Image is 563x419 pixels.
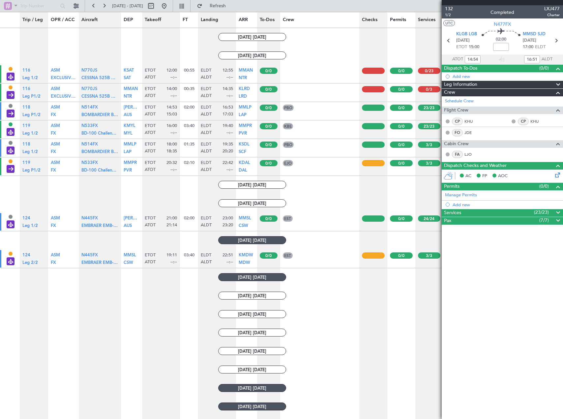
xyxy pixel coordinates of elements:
input: --:-- [465,55,481,63]
span: 118 [22,105,30,110]
a: EMBRAER EMB-545 Praetor 500 [81,262,118,267]
a: ASM [51,218,60,222]
span: ELDT [201,142,211,147]
span: --:-- [170,259,177,265]
span: [DATE] [DATE] [218,181,286,189]
span: 19:35 [222,142,233,147]
a: BOMBARDIER BD-100 Challenger 3500 [81,151,118,156]
span: (0/0) [539,65,549,72]
span: N514FX [81,142,98,146]
span: Crew [283,16,294,23]
span: ASM [51,253,60,257]
a: N445FX [81,218,98,222]
span: Pax [444,217,451,225]
a: LAP [239,114,247,119]
span: ASM [51,105,60,110]
span: Leg 1/2 [22,76,38,80]
a: AUS [124,114,132,119]
span: MMPR [124,161,137,165]
a: 119 [22,126,30,130]
span: ELDT [535,44,546,50]
a: KSDL [239,144,250,148]
span: ETOT [145,86,156,92]
a: MMPR [124,163,137,167]
a: ASM [51,70,60,75]
span: ATOT [452,56,463,63]
a: ASM [51,144,60,148]
span: MMAN [239,68,253,73]
span: Flight Crew [444,107,468,114]
span: ELDT [201,68,211,74]
span: N770JS [81,87,97,91]
a: KLRD [239,89,250,93]
span: ETOT [145,160,156,166]
span: NTR [124,94,132,99]
a: AUS [124,225,132,230]
span: FT [183,16,188,23]
a: Leg 1/2 [22,78,38,82]
a: FX [51,133,56,137]
a: LRD [239,96,247,100]
a: BD-100 Challenger 300 [81,170,118,174]
span: ELDT [201,160,211,166]
span: 18:00 [166,142,177,147]
span: MMLP [124,142,136,146]
span: KLGB LGB [456,31,477,38]
span: ASM [51,216,60,220]
span: ELDT [201,215,211,221]
span: --:-- [170,167,177,173]
span: [DATE] [DATE] [218,199,286,207]
a: MYL [124,133,133,137]
a: ASM [51,89,60,93]
span: ETOT [456,44,467,50]
span: LXJ477 [544,5,560,12]
span: 119 [22,124,30,128]
span: Leg P1/2 [22,168,41,173]
span: KMDW [239,253,253,257]
span: Checks [362,16,377,23]
a: DAL [239,170,247,174]
a: KHU [464,118,479,124]
span: AUS [124,224,132,228]
span: SCF [239,150,246,154]
span: FX [51,261,56,265]
span: (7/7) [539,217,549,224]
span: CSW [239,224,248,228]
span: Dispatch Checks and Weather [444,162,507,170]
span: [DATE] [DATE] [218,236,286,244]
span: 22:42 [222,160,233,166]
a: CESSNA 525B Citation CJ3 [81,78,118,82]
span: AUS [124,113,132,117]
a: KMYL [124,126,135,130]
span: KSAT [124,68,134,73]
span: 03:40 [184,252,194,258]
span: ATOT [145,112,156,117]
span: PVR [239,131,247,136]
span: CESSNA 525B Citation CJ3 [81,94,136,99]
span: N445FX [81,216,98,220]
span: 21:00 [166,215,177,221]
span: 22:51 [222,252,233,258]
span: ATOT [145,93,156,99]
span: 17:03 [222,112,233,117]
span: 19:40 [222,123,233,129]
span: 15:00 [469,44,479,50]
span: ATOT [145,130,156,136]
span: ATOT [145,75,156,81]
span: Takeoff [145,16,161,23]
span: ETOT [145,105,156,111]
span: PVR [124,168,132,173]
span: BOMBARDIER BD-100 Challenger 3500 [81,150,160,154]
span: ETOT [145,142,156,147]
span: FX [51,131,56,136]
a: PVR [239,133,247,137]
span: (23/23) [534,209,549,216]
span: 118 [22,142,30,146]
span: 02:10 [184,160,194,166]
a: FX [51,151,56,156]
a: LAP [124,151,132,156]
span: 132 [445,5,453,12]
span: --:-- [226,75,233,81]
span: --:-- [226,93,233,99]
a: ASM [51,107,60,112]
